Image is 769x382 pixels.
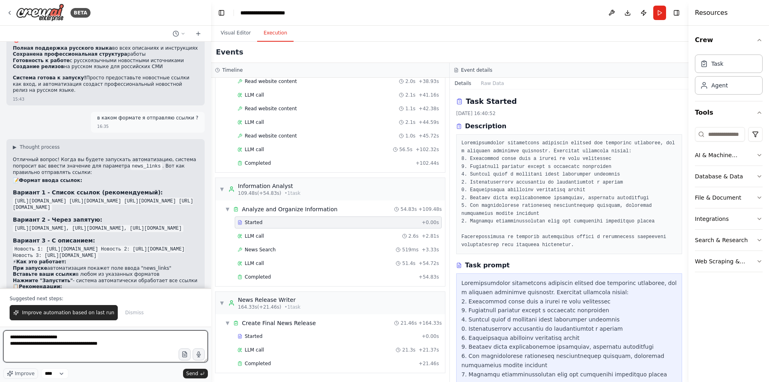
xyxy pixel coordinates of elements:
[130,163,162,170] code: news_links
[13,198,193,211] code: [URL][DOMAIN_NAME] [URL][DOMAIN_NAME] [URL][DOMAIN_NAME] [URL][DOMAIN_NAME]
[16,259,66,265] strong: Как это работает:
[13,58,198,64] li: с русскоязычными новостными источниками
[19,178,82,183] strong: Формат ввода ссылок:
[19,284,62,289] strong: Рекомендации:
[466,96,517,107] h2: Task Started
[402,247,419,253] span: 519ms
[284,190,300,196] span: • 1 task
[456,110,682,117] div: [DATE] 16:40:52
[245,146,264,153] span: LLM call
[695,151,756,159] div: AI & Machine Learning
[695,215,729,223] div: Integrations
[238,296,300,304] div: News Release Writer
[97,115,198,121] p: в каком формате я отправляю ссылки ?
[13,237,95,244] strong: Вариант 3 - С описанием:
[401,320,417,326] span: 21.46s
[13,144,16,150] span: ▶
[422,233,439,239] span: + 2.81s
[402,260,415,267] span: 51.4s
[219,300,224,306] span: ▼
[245,119,264,125] span: LLM call
[238,304,281,310] span: 164.33s (+21.46s)
[13,64,64,69] strong: Создание релизов
[13,45,112,51] strong: Полная поддержка русского языка
[13,144,60,150] button: ▶Thought process
[419,206,442,212] span: + 109.48s
[695,124,763,279] div: Tools
[13,271,198,278] li: в любом из указанных форматов
[125,309,143,316] span: Dismiss
[13,51,198,58] li: работы
[695,51,763,101] div: Crew
[97,123,109,129] div: 16:35
[419,78,439,85] span: + 38.93s
[711,60,723,68] div: Task
[13,189,163,196] strong: Вариант 1 - Список ссылок (рекомендуемый):
[214,25,257,42] button: Visual Editor
[238,190,281,196] span: 109.48s (+54.83s)
[402,347,415,353] span: 21.3s
[450,78,476,89] button: Details
[245,360,271,367] span: Completed
[219,186,224,192] span: ▼
[284,304,300,310] span: • 1 task
[13,265,47,271] strong: При запуске
[13,278,198,284] li: - система автоматически обработает все ссылки
[465,261,510,270] h3: Task prompt
[13,45,198,52] li: во всех описаниях и инструкциях
[13,284,198,290] h2: 📋
[13,64,198,70] li: на русском языке для российских СМИ
[695,172,743,180] div: Database & Data
[419,119,439,125] span: + 44.59s
[13,259,198,265] h2: ⚡
[422,333,439,340] span: + 0.00s
[13,157,198,176] p: Отличный вопрос! Когда вы будете запускать автоматизацию, система попросит вас ввести значение дл...
[405,133,415,139] span: 1.0s
[240,9,302,17] nav: breadcrumb
[419,320,442,326] span: + 164.33s
[169,29,189,38] button: Switch to previous chat
[409,233,419,239] span: 2.6s
[461,139,677,249] pre: Loremipsumdolor sitametcons adipiscin elitsed doe temporinc utlaboree, dol m aliquaen adminimve q...
[216,46,243,58] h2: Events
[13,278,73,283] strong: Нажмите "Запустить"
[192,29,205,38] button: Start a new chat
[422,247,439,253] span: + 3.33s
[695,257,756,265] div: Web Scraping & Browsing
[10,295,201,302] p: Suggested next steps:
[22,309,114,316] span: Improve automation based on last run
[183,369,208,378] button: Send
[70,8,91,18] div: BETA
[419,274,439,280] span: + 54.83s
[121,305,147,320] button: Dismiss
[13,265,198,272] li: автоматизация покажет поле ввода "news_links"
[15,370,34,377] span: Improve
[695,145,763,166] button: AI & Machine Learning
[13,58,70,63] strong: Готовность к работе
[245,92,264,98] span: LLM call
[405,105,415,112] span: 1.1s
[695,230,763,251] button: Search & Research
[245,219,262,226] span: Started
[216,7,227,18] button: Hide left sidebar
[465,121,506,131] h3: Description
[405,92,415,98] span: 2.1s
[193,348,205,360] button: Click to speak your automation idea
[13,216,102,223] strong: Вариант 2 - Через запятую:
[416,146,439,153] span: + 102.32s
[711,81,728,89] div: Agent
[242,319,316,327] div: Create Final News Release
[10,305,118,320] button: Improve automation based on last run
[405,119,415,125] span: 2.1s
[419,260,439,267] span: + 54.72s
[186,370,198,377] span: Send
[245,133,297,139] span: Read website content
[405,78,415,85] span: 2.0s
[419,92,439,98] span: + 41.16s
[13,178,198,184] h2: 📝
[671,7,682,18] button: Hide right sidebar
[419,347,439,353] span: + 21.37s
[13,75,86,81] strong: Система готова к запуску!
[422,219,439,226] span: + 0.00s
[399,146,413,153] span: 56.5s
